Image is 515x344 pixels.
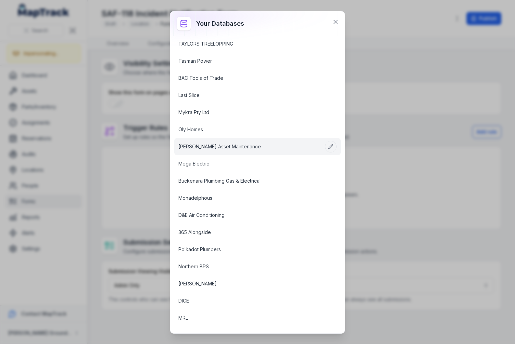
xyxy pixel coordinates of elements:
[178,280,320,287] a: [PERSON_NAME]
[178,195,320,201] a: Monadelphous
[178,126,320,133] a: Oly Homes
[178,212,320,219] a: D&E Air Conditioning
[178,297,320,304] a: DICE
[178,40,320,47] a: TAYLORS TREELOPPING
[178,109,320,116] a: Mykra Pty Ltd
[178,92,320,99] a: Last Slice
[178,229,320,236] a: 365 Alongside
[178,177,320,184] a: Buckenara Plumbing Gas & Electrical
[178,75,320,82] a: BAC Tools of Trade
[178,58,320,64] a: Tasman Power
[178,143,320,150] a: [PERSON_NAME] Asset Maintenance
[178,263,320,270] a: Northern BPS
[178,246,320,253] a: Polkadot Plumbers
[196,19,244,28] h3: Your databases
[178,315,320,321] a: MRL
[178,160,320,167] a: Mega Electric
